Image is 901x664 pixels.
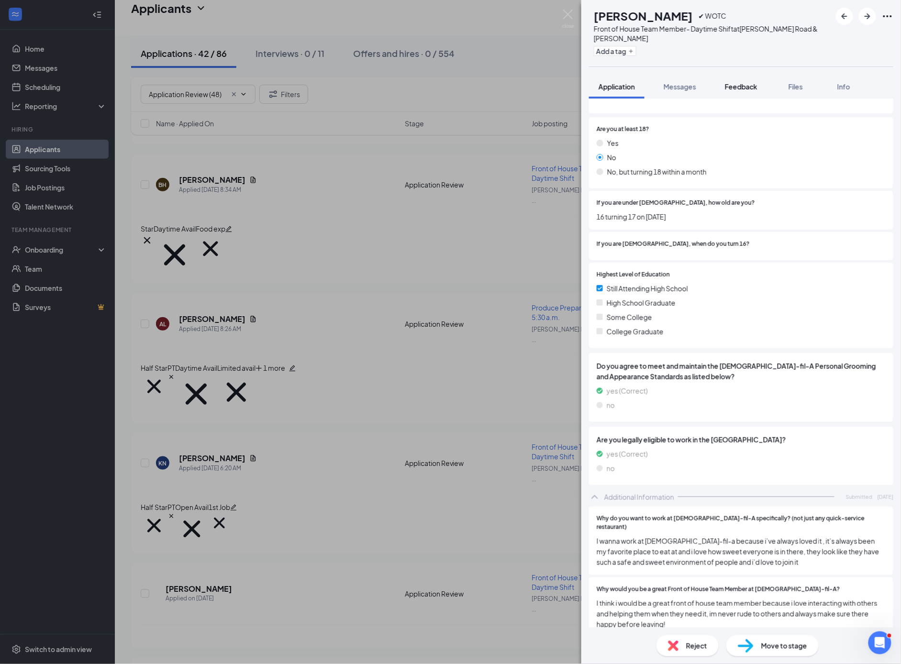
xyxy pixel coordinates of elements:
[607,449,648,459] span: yes (Correct)
[725,82,757,91] span: Feedback
[878,493,893,501] span: [DATE]
[628,48,634,54] svg: Plus
[664,82,696,91] span: Messages
[607,166,707,177] span: No, but turning 18 within a month
[607,312,652,322] span: Some College
[836,8,853,25] button: ArrowLeftNew
[761,641,807,651] span: Move to stage
[868,631,891,654] iframe: Intercom live chat
[686,641,707,651] span: Reject
[607,152,616,163] span: No
[597,585,840,594] span: Why would you be a great Front of House Team Member at [DEMOGRAPHIC_DATA]-fil-A?
[607,283,688,294] span: Still Attending High School
[607,298,676,308] span: High School Graduate
[594,24,831,43] div: Front of House Team Member- Daytime Shift at [PERSON_NAME] Road & [PERSON_NAME]
[597,270,670,279] span: Highest Level of Education
[597,536,886,567] span: I wanna work at [DEMOGRAPHIC_DATA]-fil-a because i’ve always loved it , it’s always been my favor...
[859,8,876,25] button: ArrowRight
[597,514,886,532] span: Why do you want to work at [DEMOGRAPHIC_DATA]-fil-A specifically? (not just any quick-service res...
[837,82,850,91] span: Info
[597,434,886,445] span: Are you legally eligible to work in the [GEOGRAPHIC_DATA]?
[607,400,615,410] span: no
[699,11,726,21] span: ✔ WOTC
[597,211,886,222] span: 16 turning 17 on [DATE]
[589,491,601,503] svg: ChevronUp
[846,493,874,501] span: Submitted:
[594,8,693,24] h1: [PERSON_NAME]
[839,11,850,22] svg: ArrowLeftNew
[607,463,615,474] span: no
[597,199,755,208] span: If you are under [DEMOGRAPHIC_DATA], how old are you?
[789,82,803,91] span: Files
[597,361,886,382] span: Do you agree to meet and maintain the [DEMOGRAPHIC_DATA]-fil-A Personal Grooming and Appearance S...
[607,326,664,337] span: College Graduate
[597,125,649,134] span: Are you at least 18?
[599,82,635,91] span: Application
[597,598,886,630] span: I think i would be a great front of house team member because i love interacting with others and ...
[862,11,873,22] svg: ArrowRight
[594,46,636,56] button: PlusAdd a tag
[597,240,750,249] span: If you are [DEMOGRAPHIC_DATA], when do you turn 16?
[607,138,619,148] span: Yes
[604,492,674,502] div: Additional Information
[882,11,893,22] svg: Ellipses
[607,386,648,396] span: yes (Correct)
